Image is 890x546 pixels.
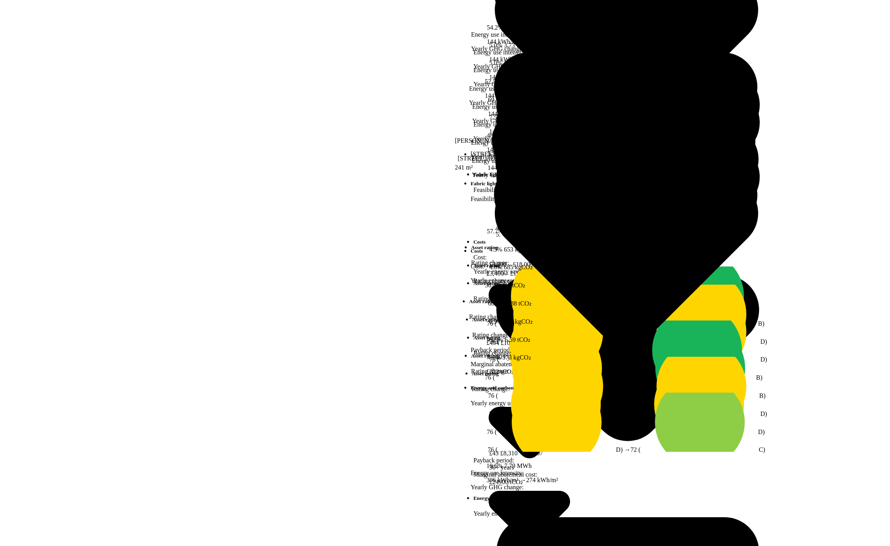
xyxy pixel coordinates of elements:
[502,354,531,361] span: 573 kgCO₂
[473,495,767,501] h5: Energy and carbon
[502,150,529,157] span: 4.09 MWh
[472,371,765,377] h5: Asset rating
[489,478,767,486] dd: £24900/tCO₂
[472,386,765,393] dt: Rating change:
[488,164,559,171] span: 144 kWh/m² →
[527,164,559,171] span: 136 kWh/m²
[473,471,767,478] dt: Marginal abatement cost:
[473,510,767,517] dt: Yearly energy use change:
[473,457,767,464] dt: Payback period:
[630,446,765,453] span: 72 ( C)
[488,347,765,361] span: 4.0%
[488,446,765,453] span: 76 ( D) →
[489,464,767,471] dd: 30+ years
[488,143,765,157] span: 5.5%
[472,171,765,179] dt: Yearly GHG change:
[472,157,765,164] dt: Energy use intensity:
